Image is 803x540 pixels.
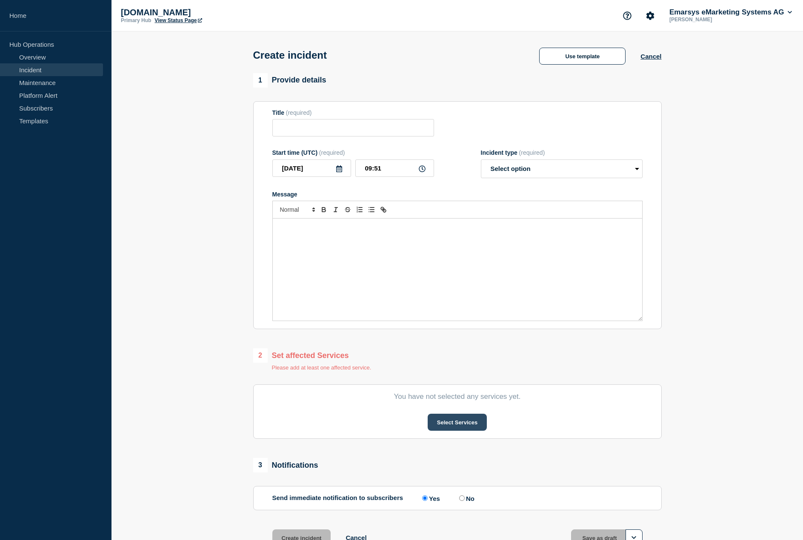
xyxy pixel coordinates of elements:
[253,73,326,88] div: Provide details
[272,364,371,371] p: Please add at least one affected service.
[640,53,661,60] button: Cancel
[668,17,756,23] p: [PERSON_NAME]
[420,494,440,502] label: Yes
[272,109,434,116] div: Title
[272,119,434,136] input: Title
[273,219,642,321] div: Message
[481,149,643,156] div: Incident type
[253,458,268,472] span: 3
[330,205,342,215] button: Toggle italic text
[342,205,354,215] button: Toggle strikethrough text
[457,494,474,502] label: No
[318,205,330,215] button: Toggle bold text
[253,458,318,472] div: Notifications
[272,191,643,198] div: Message
[641,7,659,25] button: Account settings
[319,149,345,156] span: (required)
[286,109,312,116] span: (required)
[253,348,371,363] div: Set affected Services
[272,494,403,502] p: Send immediate notification to subscribers
[121,17,151,23] p: Primary Hub
[428,414,487,431] button: Select Services
[253,348,268,363] span: 2
[272,494,643,502] div: Send immediate notification to subscribers
[276,205,318,215] span: Font size
[481,159,643,178] select: Incident type
[366,205,377,215] button: Toggle bulleted list
[121,8,291,17] p: [DOMAIN_NAME]
[272,159,351,177] input: YYYY-MM-DD
[354,205,366,215] button: Toggle ordered list
[459,495,465,501] input: No
[618,7,636,25] button: Support
[355,159,434,177] input: HH:MM
[668,8,794,17] button: Emarsys eMarketing Systems AG
[154,17,202,23] a: View Status Page
[253,49,327,61] h1: Create incident
[422,495,428,501] input: Yes
[519,149,545,156] span: (required)
[377,205,389,215] button: Toggle link
[539,48,626,65] button: Use template
[272,392,643,401] p: You have not selected any services yet.
[253,73,268,88] span: 1
[272,149,434,156] div: Start time (UTC)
